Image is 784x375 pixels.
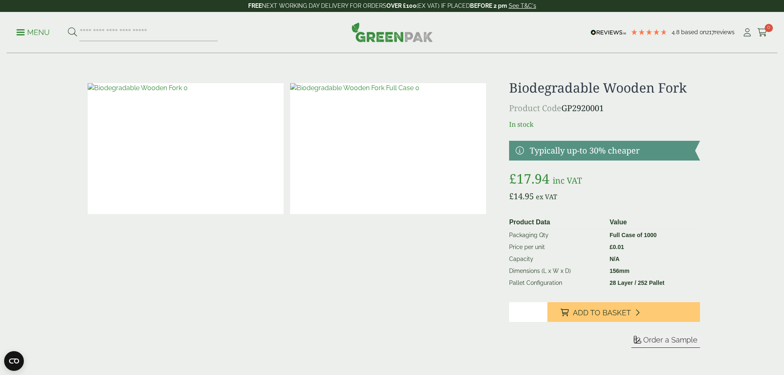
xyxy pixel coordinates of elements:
img: REVIEWS.io [591,30,626,35]
td: Dimensions (L x W x D) [506,265,606,277]
td: Packaging Qty [506,229,606,242]
span: Product Code [509,102,561,114]
strong: BEFORE 2 pm [470,2,507,9]
h1: Biodegradable Wooden Fork [509,80,700,95]
td: Price per unit [506,241,606,253]
span: 0 [765,24,773,32]
td: Capacity [506,253,606,265]
p: In stock [509,119,700,129]
bdi: 14.95 [509,191,534,202]
button: Add to Basket [547,302,700,322]
i: Cart [757,28,768,37]
strong: Full Case of 1000 [610,232,656,238]
span: Add to Basket [573,308,631,317]
span: ex VAT [536,192,557,201]
span: 4.8 [672,29,681,35]
th: Product Data [506,216,606,229]
i: My Account [742,28,752,37]
bdi: 0.01 [610,244,624,250]
bdi: 17.94 [509,170,549,187]
span: 217 [706,29,714,35]
a: Menu [16,28,50,36]
img: Biodegradable Wooden Fork Full Case 0 [290,83,486,214]
strong: 156mm [610,268,629,274]
img: Biodegradable Wooden Fork 0 [88,83,284,214]
strong: FREE [248,2,262,9]
img: GreenPak Supplies [351,22,433,42]
td: Pallet Configuration [506,277,606,289]
button: Order a Sample [631,335,700,348]
span: reviews [714,29,735,35]
a: See T&C's [509,2,536,9]
span: Order a Sample [643,335,698,344]
span: £ [509,191,514,202]
p: GP2920001 [509,102,700,114]
span: £ [610,244,613,250]
strong: N/A [610,256,619,262]
a: 0 [757,26,768,39]
strong: 28 Layer / 252 Pallet [610,280,664,286]
span: £ [509,170,516,187]
div: 4.77 Stars [630,28,668,36]
span: inc VAT [553,175,582,186]
strong: OVER £100 [386,2,416,9]
span: Based on [681,29,706,35]
th: Value [606,216,696,229]
button: Open CMP widget [4,351,24,371]
p: Menu [16,28,50,37]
